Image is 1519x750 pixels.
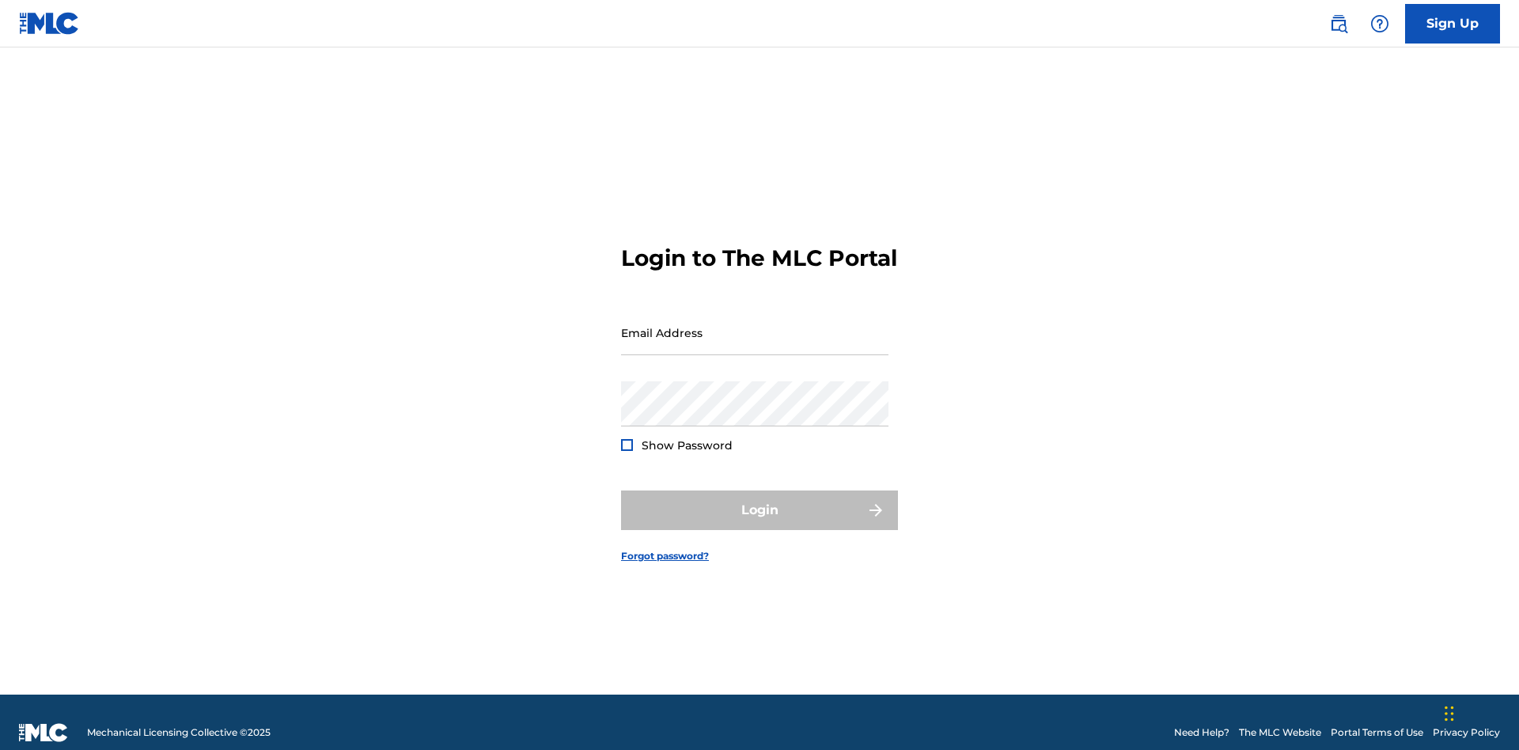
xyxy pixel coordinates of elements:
[1433,725,1500,740] a: Privacy Policy
[1445,690,1454,737] div: Drag
[1405,4,1500,44] a: Sign Up
[1329,14,1348,33] img: search
[19,723,68,742] img: logo
[1239,725,1321,740] a: The MLC Website
[1174,725,1229,740] a: Need Help?
[1364,8,1396,40] div: Help
[1323,8,1354,40] a: Public Search
[621,244,897,272] h3: Login to The MLC Portal
[1370,14,1389,33] img: help
[642,438,733,453] span: Show Password
[1440,674,1519,750] iframe: Chat Widget
[87,725,271,740] span: Mechanical Licensing Collective © 2025
[19,12,80,35] img: MLC Logo
[1331,725,1423,740] a: Portal Terms of Use
[621,549,709,563] a: Forgot password?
